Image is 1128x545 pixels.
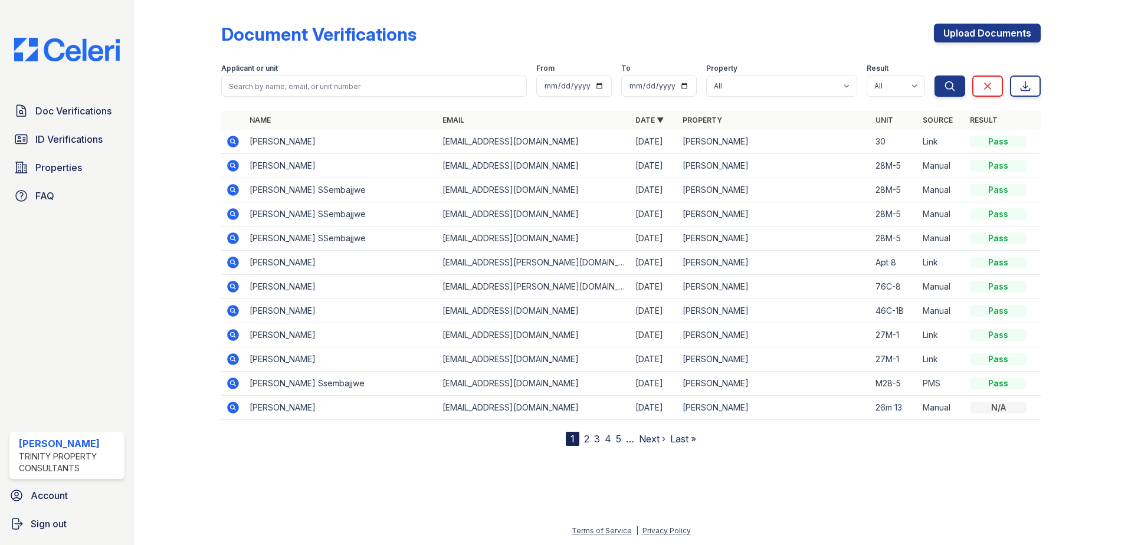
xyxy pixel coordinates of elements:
[245,202,438,226] td: [PERSON_NAME] SSembajjwe
[31,488,68,503] span: Account
[678,323,871,347] td: [PERSON_NAME]
[631,251,678,275] td: [DATE]
[9,156,124,179] a: Properties
[631,323,678,347] td: [DATE]
[35,160,82,175] span: Properties
[918,299,965,323] td: Manual
[438,202,631,226] td: [EMAIL_ADDRESS][DOMAIN_NAME]
[438,226,631,251] td: [EMAIL_ADDRESS][DOMAIN_NAME]
[438,323,631,347] td: [EMAIL_ADDRESS][DOMAIN_NAME]
[678,226,871,251] td: [PERSON_NAME]
[566,432,579,446] div: 1
[438,396,631,420] td: [EMAIL_ADDRESS][DOMAIN_NAME]
[438,251,631,275] td: [EMAIL_ADDRESS][PERSON_NAME][DOMAIN_NAME]
[871,396,918,420] td: 26m 13
[918,347,965,372] td: Link
[678,347,871,372] td: [PERSON_NAME]
[438,154,631,178] td: [EMAIL_ADDRESS][DOMAIN_NAME]
[871,275,918,299] td: 76C-8
[631,130,678,154] td: [DATE]
[678,372,871,396] td: [PERSON_NAME]
[245,251,438,275] td: [PERSON_NAME]
[9,184,124,208] a: FAQ
[621,64,631,73] label: To
[438,178,631,202] td: [EMAIL_ADDRESS][DOMAIN_NAME]
[438,275,631,299] td: [EMAIL_ADDRESS][PERSON_NAME][DOMAIN_NAME]
[871,130,918,154] td: 30
[438,299,631,323] td: [EMAIL_ADDRESS][DOMAIN_NAME]
[970,305,1027,317] div: Pass
[35,189,54,203] span: FAQ
[221,75,527,97] input: Search by name, email, or unit number
[678,299,871,323] td: [PERSON_NAME]
[670,433,696,445] a: Last »
[438,372,631,396] td: [EMAIL_ADDRESS][DOMAIN_NAME]
[605,433,611,445] a: 4
[871,251,918,275] td: Apt 8
[871,347,918,372] td: 27M-1
[918,251,965,275] td: Link
[918,202,965,226] td: Manual
[631,154,678,178] td: [DATE]
[635,116,664,124] a: Date ▼
[9,99,124,123] a: Doc Verifications
[639,433,665,445] a: Next ›
[250,116,271,124] a: Name
[970,329,1027,341] div: Pass
[636,526,638,535] div: |
[616,433,621,445] a: 5
[35,132,103,146] span: ID Verifications
[572,526,632,535] a: Terms of Service
[678,251,871,275] td: [PERSON_NAME]
[626,432,634,446] span: …
[970,402,1027,413] div: N/A
[970,281,1027,293] div: Pass
[642,526,691,535] a: Privacy Policy
[631,396,678,420] td: [DATE]
[584,433,589,445] a: 2
[678,202,871,226] td: [PERSON_NAME]
[871,323,918,347] td: 27M-1
[438,130,631,154] td: [EMAIL_ADDRESS][DOMAIN_NAME]
[19,436,120,451] div: [PERSON_NAME]
[871,202,918,226] td: 28M-5
[5,512,129,536] a: Sign out
[875,116,893,124] a: Unit
[31,517,67,531] span: Sign out
[221,64,278,73] label: Applicant or unit
[35,104,112,118] span: Doc Verifications
[631,347,678,372] td: [DATE]
[594,433,600,445] a: 3
[867,64,888,73] label: Result
[918,154,965,178] td: Manual
[631,178,678,202] td: [DATE]
[871,178,918,202] td: 28M-5
[245,396,438,420] td: [PERSON_NAME]
[970,116,998,124] a: Result
[245,226,438,251] td: [PERSON_NAME] SSembajjwe
[245,275,438,299] td: [PERSON_NAME]
[970,353,1027,365] div: Pass
[918,130,965,154] td: Link
[5,484,129,507] a: Account
[871,226,918,251] td: 28M-5
[871,372,918,396] td: M28-5
[631,372,678,396] td: [DATE]
[678,396,871,420] td: [PERSON_NAME]
[970,257,1027,268] div: Pass
[918,323,965,347] td: Link
[970,377,1027,389] div: Pass
[9,127,124,151] a: ID Verifications
[923,116,953,124] a: Source
[918,275,965,299] td: Manual
[934,24,1041,42] a: Upload Documents
[970,232,1027,244] div: Pass
[221,24,417,45] div: Document Verifications
[706,64,737,73] label: Property
[683,116,722,124] a: Property
[678,130,871,154] td: [PERSON_NAME]
[245,130,438,154] td: [PERSON_NAME]
[438,347,631,372] td: [EMAIL_ADDRESS][DOMAIN_NAME]
[918,372,965,396] td: PMS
